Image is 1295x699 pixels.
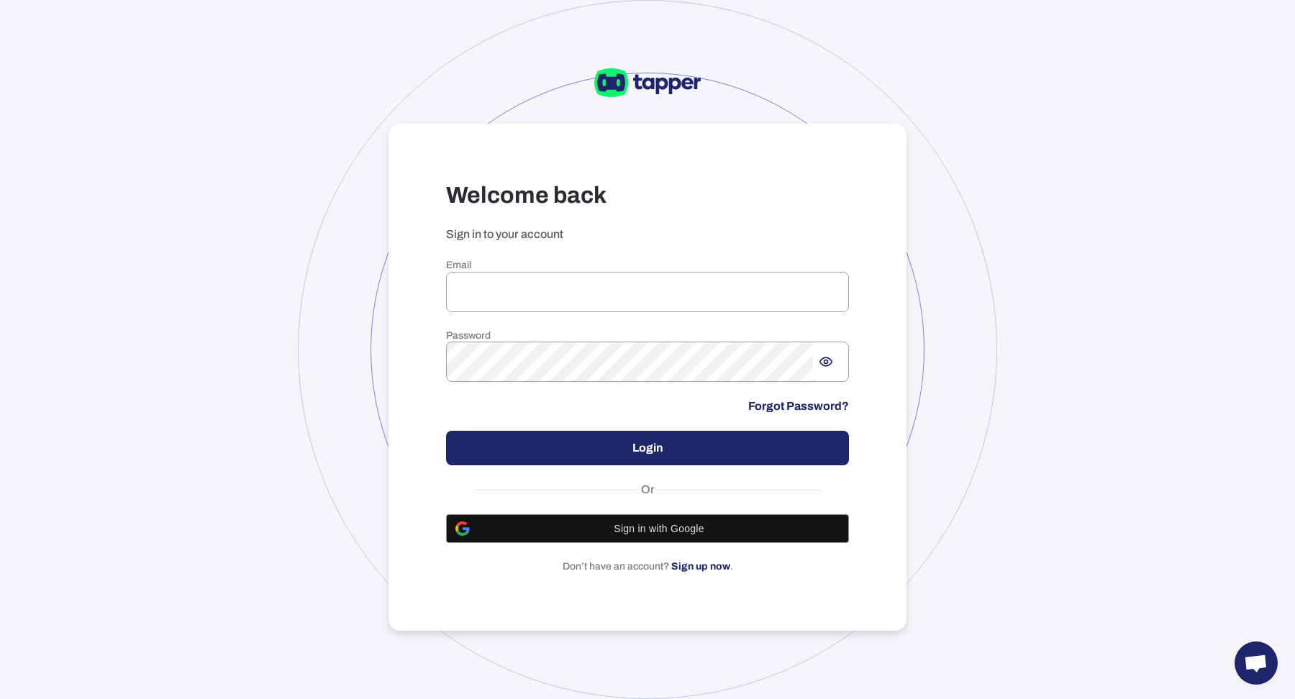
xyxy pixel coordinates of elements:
[446,431,849,465] button: Login
[446,329,849,342] h6: Password
[446,227,849,242] p: Sign in to your account
[1235,641,1278,685] a: Open chat
[446,560,849,573] p: Don’t have an account? .
[446,259,849,272] h6: Email
[637,483,658,497] span: Or
[446,514,849,543] button: Sign in with Google
[446,181,849,210] h3: Welcome back
[813,349,839,375] button: Show password
[671,561,730,572] a: Sign up now
[748,399,849,414] a: Forgot Password?
[478,523,840,534] span: Sign in with Google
